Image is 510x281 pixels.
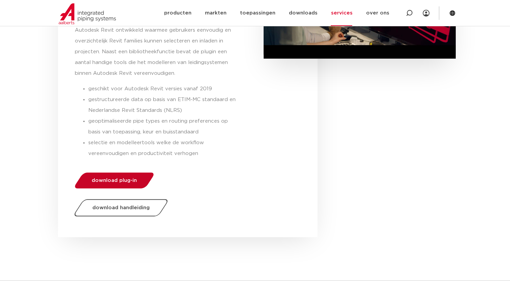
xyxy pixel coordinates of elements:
li: selectie en modelleertools welke de workflow vereenvoudigen en productiviteit verhogen [88,137,240,159]
span: download handleiding [92,205,150,210]
a: download plug-in [73,173,155,188]
li: geschikt voor Autodesk Revit versies vanaf 2019 [88,84,240,94]
p: Aalberts integrated piping systems heeft een gratis plugin voor Autodesk Revit ontwikkeld waarmee... [75,14,240,79]
span: download plug-in [92,178,137,183]
a: download handleiding [72,199,169,216]
li: geoptimaliseerde pipe types en routing preferences op basis van toepassing, keur en buisstandaard [88,116,240,137]
li: gestructureerde data op basis van ETIM-MC standaard en Nederlandse Revit Standards (NLRS) [88,94,240,116]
